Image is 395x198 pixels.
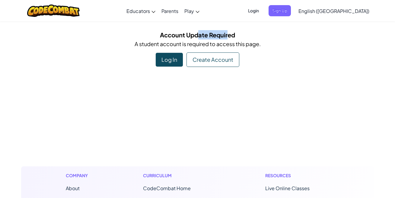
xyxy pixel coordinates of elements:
h5: Account Update Required [26,30,370,39]
button: Login [244,5,263,16]
img: CodeCombat logo [27,5,80,17]
a: About [66,185,80,191]
span: CodeCombat Home [143,185,191,191]
a: English ([GEOGRAPHIC_DATA]) [295,3,372,19]
h1: Company [66,172,94,179]
a: Parents [158,3,181,19]
a: Live Online Classes [265,185,310,191]
h1: Curriculum [143,172,216,179]
div: Create Account [186,52,239,67]
a: Play [181,3,202,19]
span: Educators [126,8,150,14]
span: English ([GEOGRAPHIC_DATA]) [298,8,369,14]
span: Play [184,8,194,14]
a: Educators [123,3,158,19]
p: A student account is required to access this page. [26,39,370,48]
h1: Resources [265,172,330,179]
button: Sign Up [269,5,291,16]
div: Log In [156,53,183,67]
